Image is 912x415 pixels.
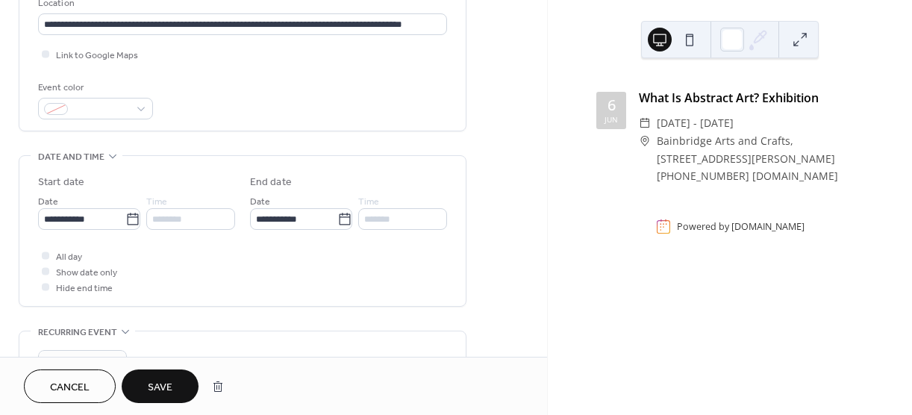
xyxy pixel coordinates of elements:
div: Start date [38,175,84,190]
div: End date [250,175,292,190]
div: 6 [608,98,616,113]
div: ​ [639,132,651,150]
div: Event color [38,80,150,96]
div: Jun [605,116,618,123]
span: Recurring event [38,325,117,340]
span: [DATE] - [DATE] [657,114,734,132]
div: Powered by [677,220,805,233]
span: Date and time [38,149,104,165]
button: Save [122,369,199,403]
div: What Is Abstract Art? Exhibition [639,89,863,107]
span: Bainbridge Arts and Crafts, [STREET_ADDRESS][PERSON_NAME] [PHONE_NUMBER] [DOMAIN_NAME] [657,132,863,185]
span: Time [146,194,167,210]
span: Date [250,194,270,210]
span: All day [56,249,82,265]
span: Link to Google Maps [56,48,138,63]
div: ​ [639,114,651,132]
span: Show date only [56,265,117,281]
span: Hide end time [56,281,113,296]
a: [DOMAIN_NAME] [731,220,805,233]
span: Time [358,194,379,210]
button: Cancel [24,369,116,403]
span: Date [38,194,58,210]
span: Cancel [50,380,90,396]
span: Do not repeat [44,354,100,371]
span: Save [148,380,172,396]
